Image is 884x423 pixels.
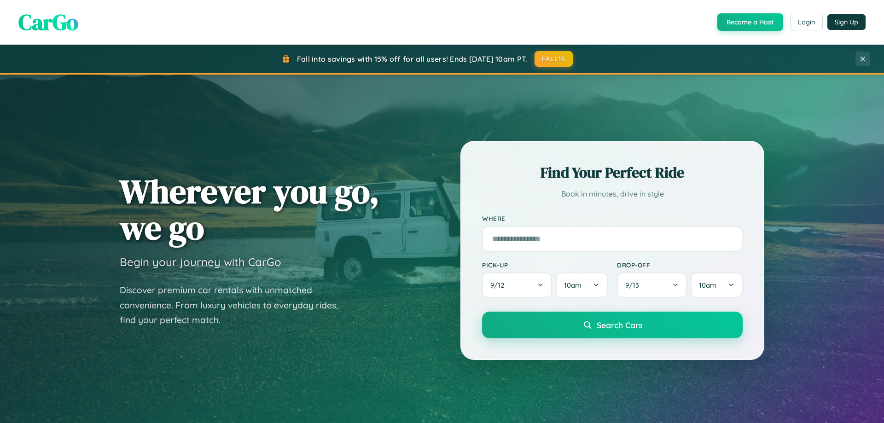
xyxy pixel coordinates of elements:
[120,283,350,328] p: Discover premium car rentals with unmatched convenience. From luxury vehicles to everyday rides, ...
[490,281,509,290] span: 9 / 12
[297,54,528,64] span: Fall into savings with 15% off for all users! Ends [DATE] 10am PT.
[617,261,743,269] label: Drop-off
[717,13,783,31] button: Become a Host
[482,214,743,222] label: Where
[18,7,78,37] span: CarGo
[482,312,743,338] button: Search Cars
[482,187,743,201] p: Book in minutes, drive in style
[699,281,716,290] span: 10am
[691,272,743,298] button: 10am
[482,261,608,269] label: Pick-up
[535,51,573,67] button: FALL15
[827,14,866,30] button: Sign Up
[120,255,281,269] h3: Begin your journey with CarGo
[556,272,608,298] button: 10am
[120,173,379,246] h1: Wherever you go, we go
[625,281,644,290] span: 9 / 13
[482,162,743,183] h2: Find Your Perfect Ride
[597,320,642,330] span: Search Cars
[564,281,582,290] span: 10am
[482,272,552,298] button: 9/12
[617,272,687,298] button: 9/13
[790,14,823,30] button: Login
